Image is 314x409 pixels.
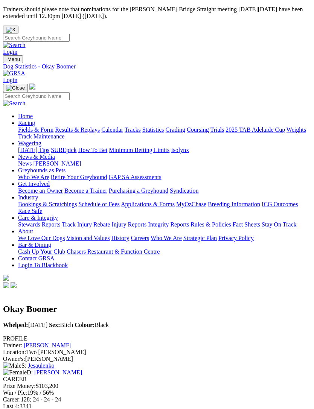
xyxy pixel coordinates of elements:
img: X [6,27,15,33]
a: Login [3,77,17,83]
a: MyOzChase [176,201,206,207]
b: Whelped: [3,322,28,328]
a: Calendar [101,126,123,133]
img: logo-grsa-white.png [3,275,9,281]
span: Owner/s: [3,356,25,362]
div: About [18,235,311,242]
a: [DATE] Tips [18,147,49,153]
a: [PERSON_NAME] [33,160,81,167]
b: Sex: [49,322,60,328]
div: CAREER [3,376,311,383]
a: Minimum Betting Limits [109,147,169,153]
a: Privacy Policy [218,235,254,241]
a: ICG Outcomes [262,201,298,207]
input: Search [3,92,70,100]
a: Purchasing a Greyhound [109,187,168,194]
span: Win / Plc: [3,389,27,396]
img: GRSA [3,70,25,77]
img: Close [6,85,25,91]
span: Black [75,322,109,328]
div: 128; 24 - 24 - 24 [3,396,311,403]
a: Strategic Plan [183,235,217,241]
a: Get Involved [18,181,50,187]
b: Colour: [75,322,95,328]
a: Syndication [170,187,198,194]
a: Integrity Reports [148,221,189,228]
a: News [18,160,32,167]
button: Close [3,26,18,34]
img: Male [3,362,21,369]
a: Jesaulenko [28,362,54,369]
h2: Okay Boomer [3,304,311,314]
img: logo-grsa-white.png [29,84,35,90]
img: facebook.svg [3,282,9,288]
a: [PERSON_NAME] [24,342,72,348]
span: Prize Money: [3,383,36,389]
a: Results & Replays [55,126,100,133]
span: Bitch [49,322,73,328]
a: Who We Are [151,235,182,241]
div: News & Media [18,160,311,167]
a: Rules & Policies [191,221,231,228]
span: S: [3,362,26,369]
a: Trials [210,126,224,133]
a: Breeding Information [208,201,260,207]
button: Toggle navigation [3,55,23,63]
div: $103,200 [3,383,311,389]
a: Bar & Dining [18,242,51,248]
a: Cash Up Your Club [18,248,65,255]
a: Track Injury Rebate [62,221,110,228]
a: Contact GRSA [18,255,54,262]
a: Vision and Values [66,235,110,241]
a: Coursing [187,126,209,133]
button: Toggle navigation [3,84,28,92]
a: Greyhounds as Pets [18,167,66,173]
img: Search [3,100,26,107]
a: Chasers Restaurant & Function Centre [67,248,160,255]
div: [PERSON_NAME] [3,356,311,362]
a: Retire Your Greyhound [51,174,107,180]
a: Weights [287,126,306,133]
a: About [18,228,33,234]
a: We Love Our Dogs [18,235,65,241]
a: News & Media [18,154,55,160]
a: Isolynx [171,147,189,153]
div: Racing [18,126,311,140]
a: Login To Blackbook [18,262,68,268]
div: Bar & Dining [18,248,311,255]
a: History [111,235,129,241]
a: Track Maintenance [18,133,64,140]
a: Race Safe [18,208,42,214]
a: SUREpick [51,147,76,153]
a: Home [18,113,33,119]
a: Schedule of Fees [78,201,119,207]
a: Dog Statistics - Okay Boomer [3,63,311,70]
a: Stewards Reports [18,221,60,228]
a: Bookings & Scratchings [18,201,77,207]
a: Care & Integrity [18,214,58,221]
span: Trainer: [3,342,22,348]
img: Female [3,369,27,376]
a: Grading [166,126,185,133]
a: 2025 TAB Adelaide Cup [226,126,285,133]
a: Fact Sheets [233,221,260,228]
a: Injury Reports [111,221,146,228]
a: Become an Owner [18,187,63,194]
a: GAP SA Assessments [109,174,162,180]
a: Applications & Forms [121,201,175,207]
div: Greyhounds as Pets [18,174,311,181]
div: 19% / 56% [3,389,311,396]
div: Get Involved [18,187,311,194]
a: Tracks [125,126,141,133]
span: Menu [8,56,20,62]
a: How To Bet [78,147,108,153]
div: Wagering [18,147,311,154]
a: Wagering [18,140,41,146]
span: Career: [3,396,21,403]
div: Care & Integrity [18,221,311,228]
a: [PERSON_NAME] [34,369,82,376]
a: Statistics [142,126,164,133]
input: Search [3,34,70,42]
a: Who We Are [18,174,49,180]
